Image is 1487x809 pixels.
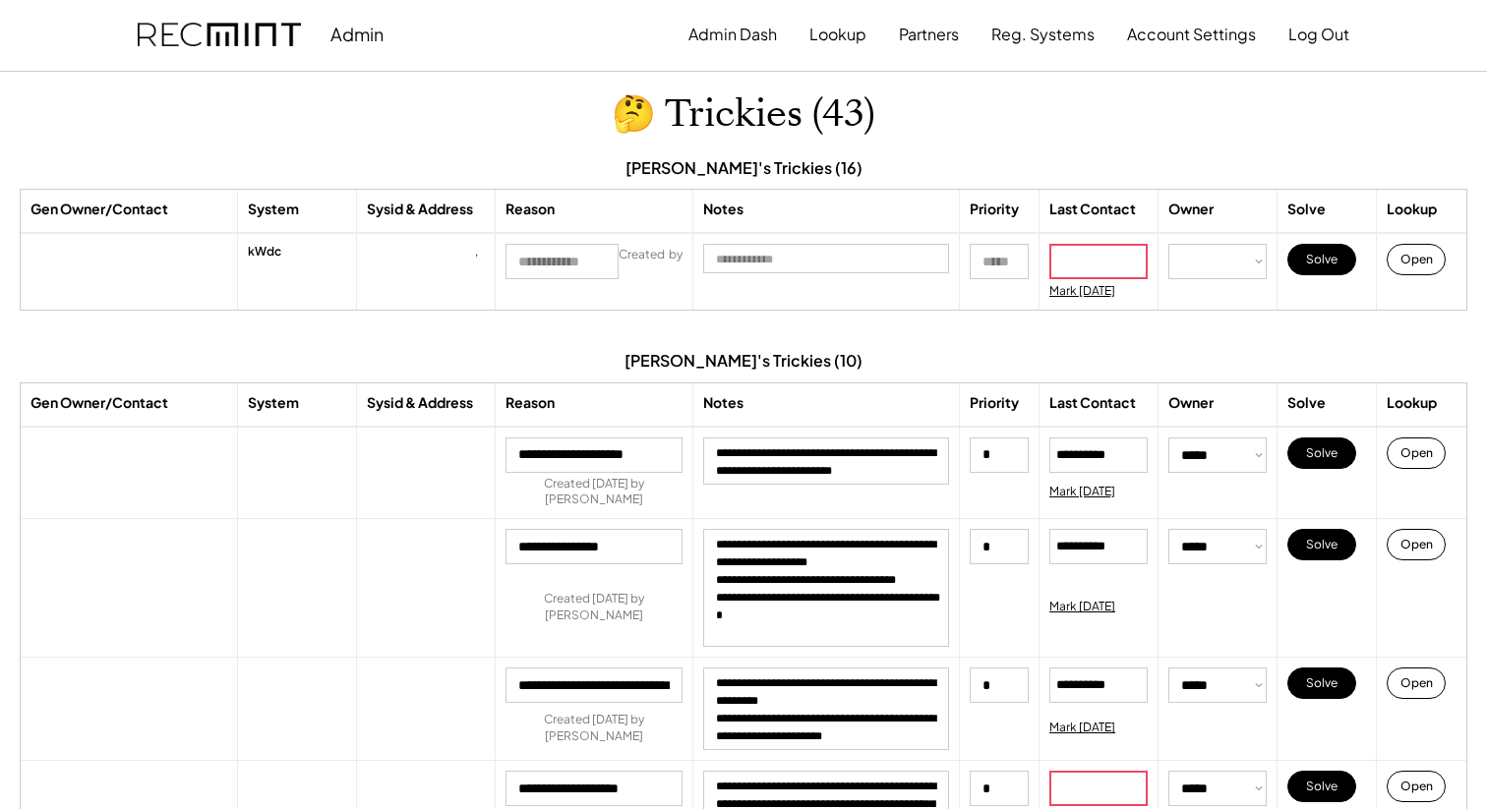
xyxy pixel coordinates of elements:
[991,15,1095,54] button: Reg. Systems
[612,91,875,138] h1: 🤔 Trickies (43)
[1287,667,1356,699] button: Solve
[970,200,1019,219] div: Priority
[1387,244,1446,275] button: Open
[625,350,862,372] div: [PERSON_NAME]'s Trickies (10)
[1127,15,1256,54] button: Account Settings
[1049,599,1115,615] div: Mark [DATE]
[1287,437,1356,469] button: Solve
[703,200,743,219] div: Notes
[1049,484,1115,500] div: Mark [DATE]
[1387,200,1437,219] div: Lookup
[1049,283,1115,300] div: Mark [DATE]
[1287,393,1326,413] div: Solve
[899,15,959,54] button: Partners
[1387,667,1446,699] button: Open
[809,15,866,54] button: Lookup
[1168,200,1214,219] div: Owner
[367,393,473,413] div: Sysid & Address
[138,23,301,47] img: recmint-logotype%403x.png
[1287,771,1356,802] button: Solve
[1287,200,1326,219] div: Solve
[506,476,683,509] div: Created [DATE] by [PERSON_NAME]
[1387,393,1437,413] div: Lookup
[625,157,862,179] div: [PERSON_NAME]'s Trickies (16)
[1287,244,1356,275] button: Solve
[506,393,555,413] div: Reason
[1387,437,1446,469] button: Open
[30,200,168,219] div: Gen Owner/Contact
[619,247,683,263] div: Created by
[1168,393,1214,413] div: Owner
[970,393,1019,413] div: Priority
[703,393,743,413] div: Notes
[506,200,555,219] div: Reason
[1387,529,1446,560] button: Open
[367,200,473,219] div: Sysid & Address
[1049,200,1136,219] div: Last Contact
[30,393,168,413] div: Gen Owner/Contact
[475,244,478,260] div: ,
[1288,15,1349,54] button: Log Out
[248,393,299,413] div: System
[1287,529,1356,560] button: Solve
[688,15,777,54] button: Admin Dash
[248,244,281,260] div: kWdc
[506,591,683,624] div: Created [DATE] by [PERSON_NAME]
[506,712,683,745] div: Created [DATE] by [PERSON_NAME]
[1049,720,1115,736] div: Mark [DATE]
[1049,393,1136,413] div: Last Contact
[330,23,384,45] div: Admin
[1387,771,1446,802] button: Open
[248,200,299,219] div: System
